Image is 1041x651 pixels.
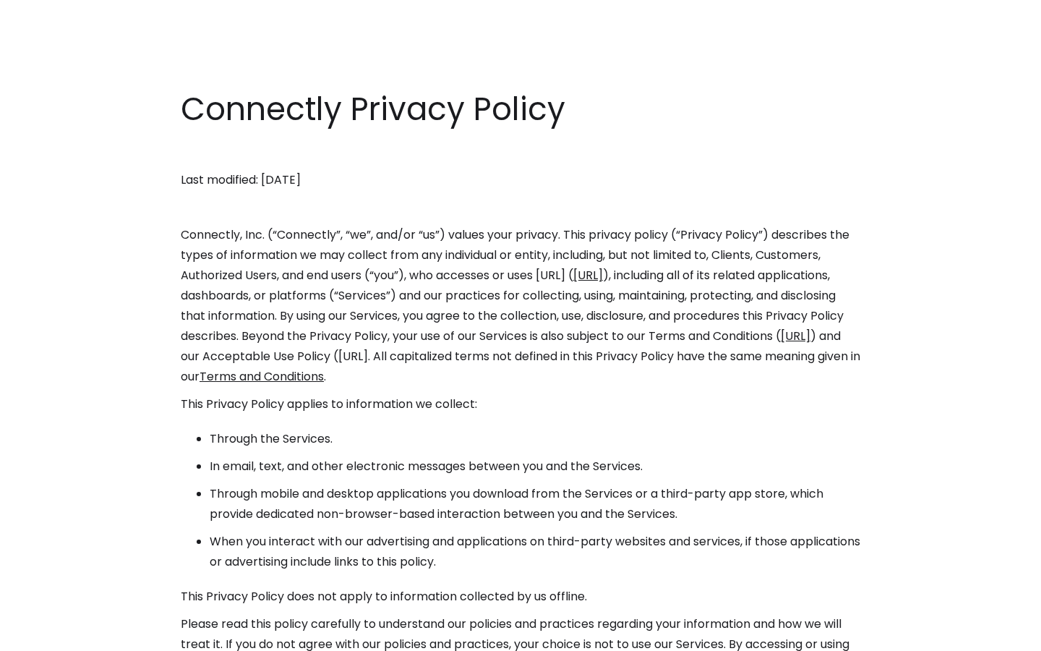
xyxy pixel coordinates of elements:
[181,587,860,607] p: This Privacy Policy does not apply to information collected by us offline.
[781,328,810,344] a: [URL]
[181,87,860,132] h1: Connectly Privacy Policy
[210,532,860,572] li: When you interact with our advertising and applications on third-party websites and services, if ...
[181,142,860,163] p: ‍
[210,456,860,477] li: In email, text, and other electronic messages between you and the Services.
[200,368,324,385] a: Terms and Conditions
[181,170,860,190] p: Last modified: [DATE]
[573,267,603,284] a: [URL]
[210,429,860,449] li: Through the Services.
[210,484,860,524] li: Through mobile and desktop applications you download from the Services or a third-party app store...
[181,394,860,414] p: This Privacy Policy applies to information we collect:
[181,197,860,218] p: ‍
[14,624,87,646] aside: Language selected: English
[181,225,860,387] p: Connectly, Inc. (“Connectly”, “we”, and/or “us”) values your privacy. This privacy policy (“Priva...
[29,626,87,646] ul: Language list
